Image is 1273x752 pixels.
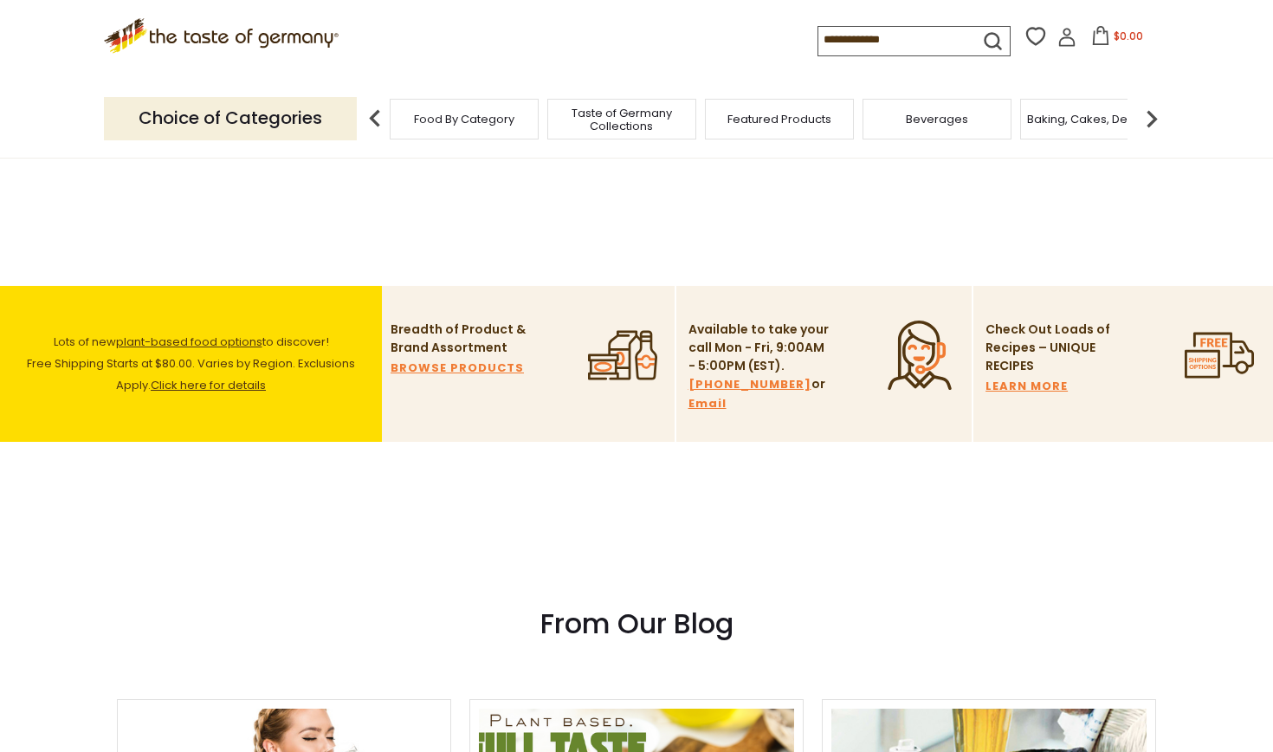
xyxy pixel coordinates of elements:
[906,113,968,126] a: Beverages
[414,113,514,126] a: Food By Category
[727,113,831,126] a: Featured Products
[688,375,811,394] a: [PHONE_NUMBER]
[1027,113,1161,126] a: Baking, Cakes, Desserts
[1114,29,1143,43] span: $0.00
[985,321,1111,375] p: Check Out Loads of Recipes – UNIQUE RECIPES
[391,321,533,357] p: Breadth of Product & Brand Assortment
[1080,26,1153,52] button: $0.00
[391,359,524,378] a: BROWSE PRODUCTS
[358,101,392,136] img: previous arrow
[688,321,831,413] p: Available to take your call Mon - Fri, 9:00AM - 5:00PM (EST). or
[151,377,266,393] a: Click here for details
[552,107,691,133] a: Taste of Germany Collections
[104,97,357,139] p: Choice of Categories
[688,394,727,413] a: Email
[1134,101,1169,136] img: next arrow
[117,606,1156,641] h3: From Our Blog
[27,334,355,393] span: Lots of new to discover! Free Shipping Starts at $80.00. Varies by Region. Exclusions Apply.
[116,334,262,350] a: plant-based food options
[985,377,1068,396] a: LEARN MORE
